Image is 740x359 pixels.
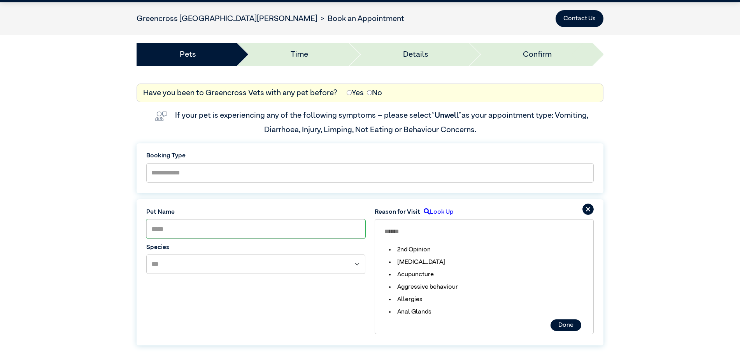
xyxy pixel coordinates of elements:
[375,207,420,217] label: Reason for Visit
[431,112,461,119] span: “Unwell”
[137,15,317,23] a: Greencross [GEOGRAPHIC_DATA][PERSON_NAME]
[347,90,352,95] input: Yes
[383,295,429,304] li: Allergies
[383,245,437,254] li: 2nd Opinion
[146,207,365,217] label: Pet Name
[146,243,365,252] label: Species
[556,10,603,27] button: Contact Us
[146,151,594,160] label: Booking Type
[367,87,382,99] label: No
[143,87,337,99] label: Have you been to Greencross Vets with any pet before?
[383,282,464,292] li: Aggressive behaviour
[551,319,581,331] button: Done
[347,87,364,99] label: Yes
[383,307,438,317] li: Anal Glands
[383,270,440,279] li: Acupuncture
[180,49,196,60] a: Pets
[317,13,404,24] li: Book an Appointment
[420,207,453,217] label: Look Up
[367,90,372,95] input: No
[152,108,170,124] img: vet
[137,13,404,24] nav: breadcrumb
[383,258,451,267] li: [MEDICAL_DATA]
[175,112,590,133] label: If your pet is experiencing any of the following symptoms – please select as your appointment typ...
